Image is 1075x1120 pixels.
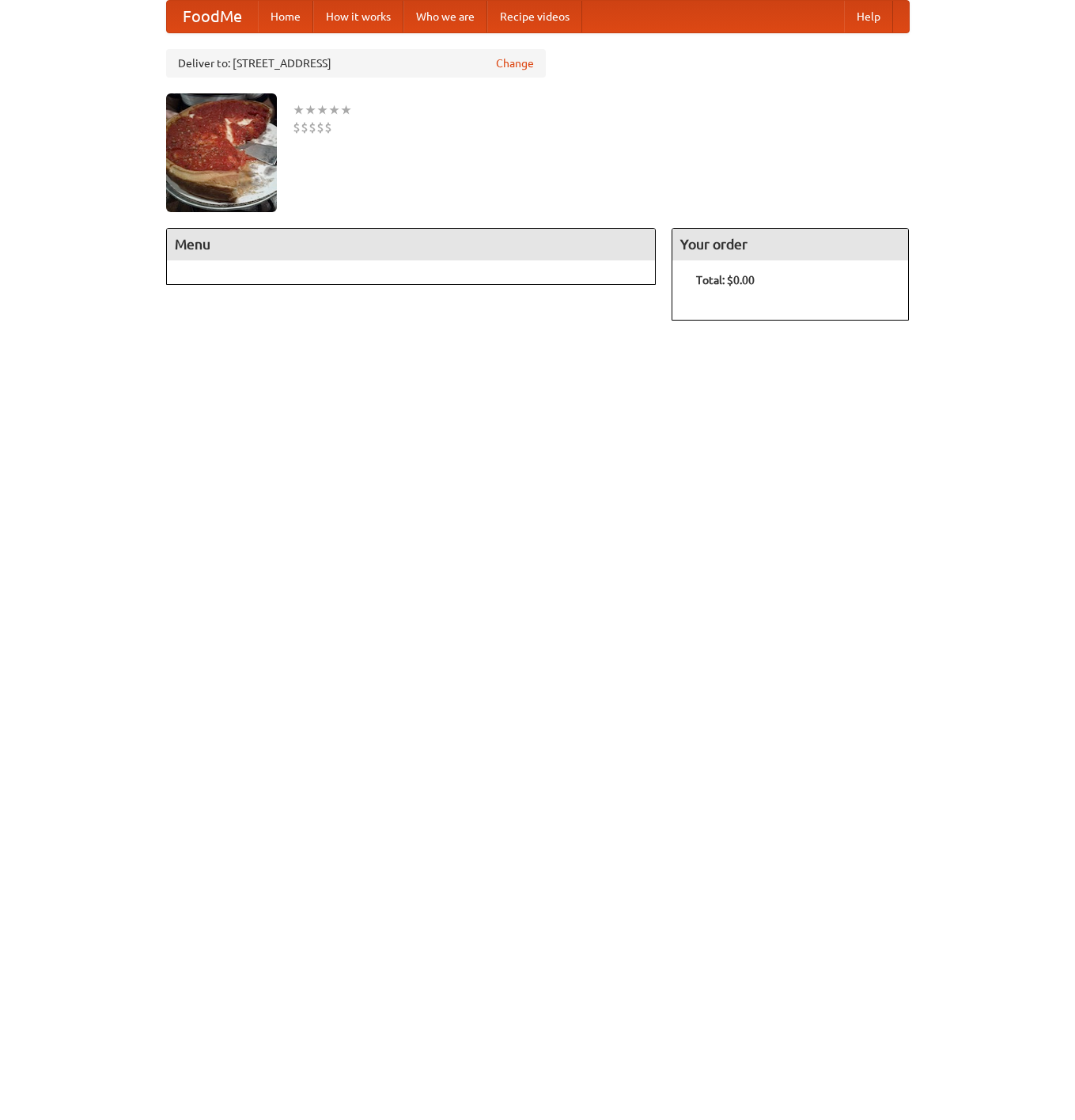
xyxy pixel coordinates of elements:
h4: Menu [167,229,656,260]
b: Total: $0.00 [696,274,755,287]
li: ★ [305,101,316,119]
h4: Your order [672,229,908,260]
a: Recipe videos [487,1,582,32]
li: $ [301,119,308,136]
div: Deliver to: [STREET_ADDRESS] [166,49,546,78]
a: Home [258,1,313,32]
li: ★ [316,101,328,119]
a: Who we are [403,1,487,32]
li: $ [316,119,324,136]
li: $ [324,119,332,136]
li: ★ [293,101,305,119]
li: $ [308,119,316,136]
a: Change [496,55,534,71]
li: $ [293,119,301,136]
a: Help [844,1,893,32]
img: angular.jpg [166,93,277,212]
a: FoodMe [167,1,258,32]
li: ★ [328,101,340,119]
li: ★ [340,101,352,119]
a: How it works [313,1,403,32]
